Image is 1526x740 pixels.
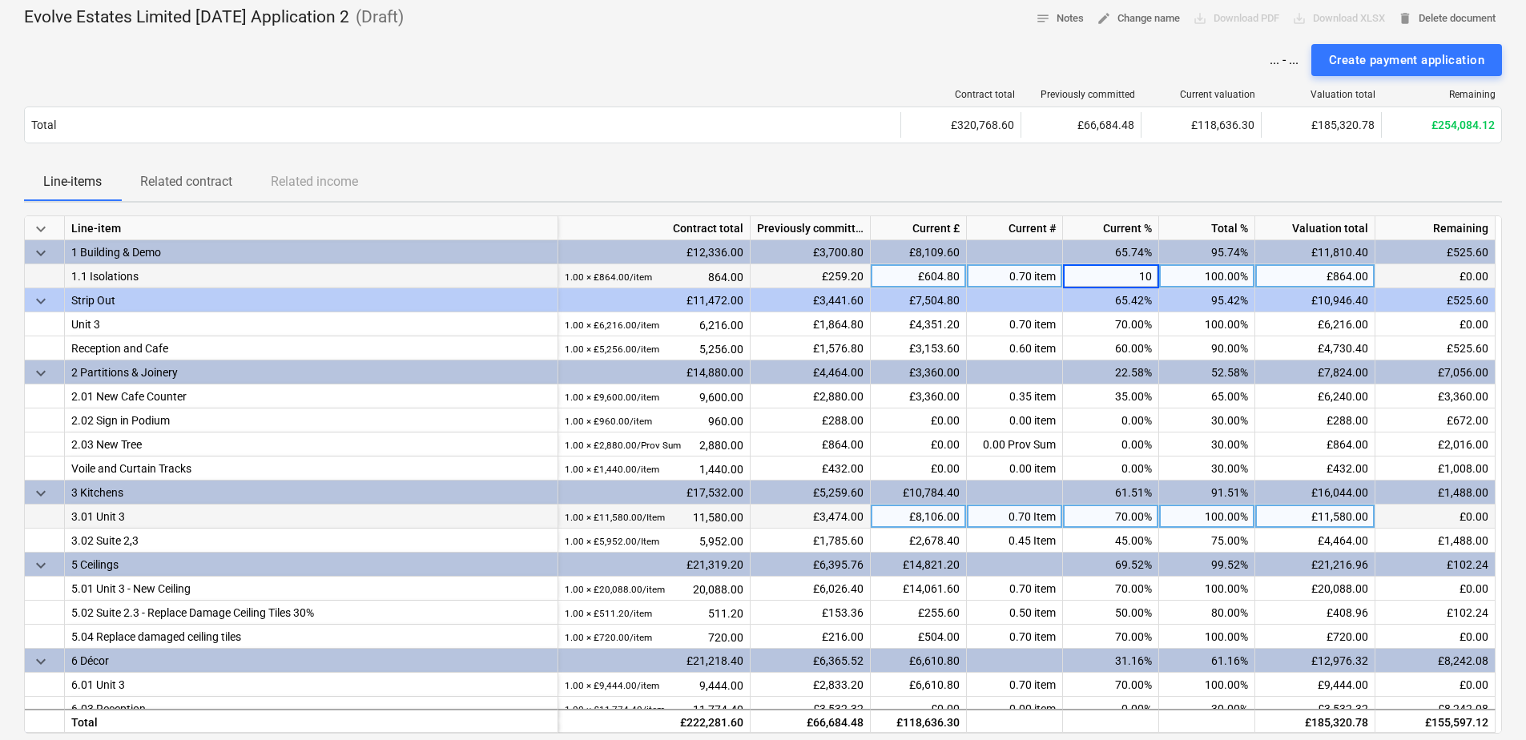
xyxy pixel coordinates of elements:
div: £66,684.48 [751,709,871,733]
div: 2.01 New Cafe Counter [71,384,551,408]
p: Related contract [140,172,232,191]
div: £864.00 [1255,264,1375,288]
small: 1.00 × £5,256.00 / item [565,344,659,355]
small: 1.00 × £2,880.00 / Prov Sum [565,440,681,451]
div: 31.16% [1063,649,1159,673]
div: Reception and Cafe [71,336,551,360]
div: 5,256.00 [565,336,743,361]
div: £21,218.40 [558,649,751,673]
div: £8,109.60 [871,240,967,264]
div: £0.00 [871,697,967,721]
div: £3,532.32 [1255,697,1375,721]
div: £0.00 [871,432,967,456]
div: 22.58% [1063,360,1159,384]
div: £4,730.40 [1255,336,1375,360]
div: 0.70 item [967,264,1063,288]
div: £864.00 [1255,432,1375,456]
div: £6,395.76 [751,553,871,577]
div: 30.00% [1159,697,1255,721]
div: £259.20 [751,264,871,288]
span: delete [1398,11,1412,26]
div: 70.00% [1063,312,1159,336]
small: 1.00 × £960.00 / item [565,416,652,427]
div: £288.00 [1255,408,1375,432]
span: notes [1036,11,1050,26]
div: 5.02 Suite 2.3 - Replace Damage Ceiling Tiles 30% [71,601,551,624]
div: £16,044.00 [1255,481,1375,505]
div: £1,488.00 [1375,529,1496,553]
div: £604.80 [871,264,967,288]
div: £0.00 [1375,673,1496,697]
div: £6,026.40 [751,577,871,601]
div: 95.74% [1159,240,1255,264]
div: £10,784.40 [871,481,967,505]
div: Current % [1063,216,1159,240]
div: £12,336.00 [558,240,751,264]
small: 1.00 × £11,774.40 / item [565,704,665,715]
div: 0.00% [1063,456,1159,481]
div: Valuation total [1268,89,1375,100]
div: £432.00 [1255,456,1375,481]
div: £525.60 [1375,336,1496,360]
div: £7,504.80 [871,288,967,312]
div: 0.50 item [967,601,1063,625]
div: £0.00 [1375,625,1496,649]
div: Remaining [1388,89,1496,100]
div: 50.00% [1063,601,1159,625]
div: 0.70 Item [967,505,1063,529]
div: £4,351.20 [871,312,967,336]
div: £1,008.00 [1375,456,1496,481]
div: £118,636.30 [1141,112,1261,138]
div: 0.00% [1063,697,1159,721]
div: £153.36 [751,601,871,625]
div: Previously committed [751,216,871,240]
div: 5,952.00 [565,529,743,553]
div: £185,320.78 [1255,709,1375,733]
span: keyboard_arrow_down [31,556,50,575]
div: £102.24 [1375,601,1496,625]
div: £432.00 [751,456,871,481]
div: 100.00% [1159,673,1255,697]
div: 2.02 Sign in Podium [71,408,551,432]
div: £3,360.00 [1375,384,1496,408]
div: 80.00% [1159,601,1255,625]
div: £2,016.00 [1375,432,1496,456]
div: 2.03 New Tree [71,432,551,456]
div: 65.42% [1063,288,1159,312]
div: £11,580.00 [1255,505,1375,529]
div: £0.00 [1375,264,1496,288]
div: £1,864.80 [751,312,871,336]
div: 61.16% [1159,649,1255,673]
div: Contract total [908,89,1015,100]
div: £216.00 [751,625,871,649]
div: 99.52% [1159,553,1255,577]
div: £8,242.08 [1375,697,1496,721]
div: 11,774.40 [565,697,743,722]
div: Strip Out [71,288,551,312]
button: Create payment application [1311,44,1502,76]
div: 6.01 Unit 3 [71,673,551,696]
div: Valuation total [1255,216,1375,240]
div: 70.00% [1063,577,1159,601]
div: 70.00% [1063,625,1159,649]
div: £14,821.20 [871,553,967,577]
div: Chat Widget [1446,663,1526,740]
div: £864.00 [751,432,871,456]
div: £3,360.00 [871,384,967,408]
div: 1,440.00 [565,456,743,481]
div: £1,785.60 [751,529,871,553]
span: keyboard_arrow_down [31,652,50,671]
div: £6,610.80 [871,673,967,697]
div: £408.96 [1255,601,1375,625]
div: £4,464.00 [1255,529,1375,553]
span: keyboard_arrow_down [31,484,50,503]
p: Evolve Estates Limited [DATE] Application 2 [24,6,349,29]
small: 1.00 × £11,580.00 / Item [565,512,665,523]
div: 70.00% [1063,505,1159,529]
div: £288.00 [751,408,871,432]
button: Change name [1090,6,1186,31]
div: 0.70 item [967,577,1063,601]
div: £3,153.60 [871,336,967,360]
div: 0.00 item [967,697,1063,721]
div: £525.60 [1375,240,1496,264]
